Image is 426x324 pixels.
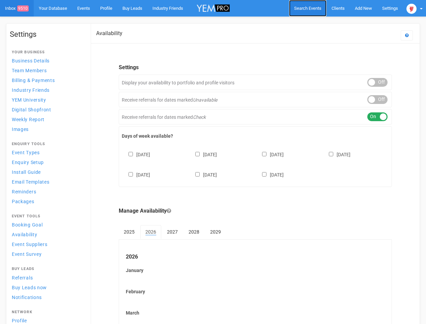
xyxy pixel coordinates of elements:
[126,309,385,316] label: March
[12,179,50,185] span: Email Templates
[17,5,29,11] span: 9510
[119,225,140,239] a: 2025
[10,197,84,206] a: Packages
[294,6,321,11] span: Search Events
[189,151,217,158] label: [DATE]
[10,283,84,292] a: Buy Leads now
[12,222,42,227] span: Booking Goal
[12,160,44,165] span: Enquiry Setup
[255,171,284,178] label: [DATE]
[12,58,50,63] span: Business Details
[10,187,84,196] a: Reminders
[12,78,55,83] span: Billing & Payments
[129,152,133,156] input: [DATE]
[10,115,84,124] a: Weekly Report
[119,92,392,107] div: Receive referrals for dates marked
[195,172,200,177] input: [DATE]
[195,152,200,156] input: [DATE]
[12,295,42,300] span: Notifications
[10,105,84,114] a: Digital Shopfront
[10,56,84,65] a: Business Details
[12,199,34,204] span: Packages
[355,6,372,11] span: Add New
[96,30,122,36] h2: Availability
[122,151,150,158] label: [DATE]
[10,293,84,302] a: Notifications
[10,220,84,229] a: Booking Goal
[10,85,84,94] a: Industry Friends
[10,177,84,186] a: Email Templates
[12,189,36,194] span: Reminders
[126,253,385,261] legend: 2026
[329,152,333,156] input: [DATE]
[119,64,392,72] legend: Settings
[10,167,84,177] a: Install Guide
[255,151,284,158] label: [DATE]
[12,267,82,271] h4: Buy Leads
[12,50,82,54] h4: Your Business
[10,249,84,259] a: Event Survey
[126,267,385,274] label: January
[12,68,47,73] span: Team Members
[122,133,389,139] label: Days of week available?
[322,151,350,158] label: [DATE]
[10,230,84,239] a: Availability
[119,109,392,125] div: Receive referrals for dates marked
[10,273,84,282] a: Referrals
[12,242,48,247] span: Event Suppliers
[189,171,217,178] label: [DATE]
[12,214,82,218] h4: Event Tools
[262,172,266,177] input: [DATE]
[205,225,226,239] a: 2029
[12,97,46,103] span: YEM University
[12,169,41,175] span: Install Guide
[12,150,40,155] span: Event Types
[12,117,45,122] span: Weekly Report
[262,152,266,156] input: [DATE]
[140,225,161,239] a: 2026
[122,171,150,178] label: [DATE]
[193,97,217,103] em: Unavailable
[12,127,29,132] span: Images
[10,30,84,38] h1: Settings
[193,114,206,120] em: Check
[12,251,41,257] span: Event Survey
[10,158,84,167] a: Enquiry Setup
[126,288,385,295] label: February
[183,225,204,239] a: 2028
[162,225,183,239] a: 2027
[406,4,417,14] img: open-uri20250107-2-1pbi2ie
[10,148,84,157] a: Event Types
[10,240,84,249] a: Event Suppliers
[12,142,82,146] h4: Enquiry Tools
[12,107,51,112] span: Digital Shopfront
[10,66,84,75] a: Team Members
[10,125,84,134] a: Images
[119,75,392,90] div: Display your availability to portfolio and profile visitors
[12,232,37,237] span: Availability
[332,6,345,11] span: Clients
[129,172,133,177] input: [DATE]
[12,310,82,314] h4: Network
[119,207,392,215] legend: Manage Availability
[10,76,84,85] a: Billing & Payments
[10,95,84,104] a: YEM University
